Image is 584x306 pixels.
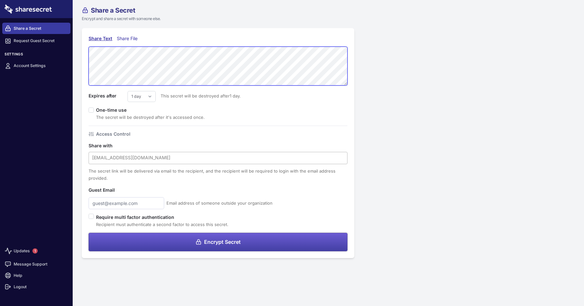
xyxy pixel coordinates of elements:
[166,199,273,207] span: Email address of someone outside your organization
[89,142,128,149] label: Share with
[2,244,70,258] a: Updates1
[96,214,228,221] label: Require multi factor authentication
[96,222,228,227] span: Recipient must authenticate a second factor to access this secret.
[204,239,241,244] span: Encrypt Secret
[91,7,135,14] span: Share a Secret
[32,248,38,254] span: 1
[2,270,70,281] a: Help
[156,92,241,99] span: This secret will be destroyed after 1 day .
[89,187,128,194] label: Guest Email
[2,60,70,72] a: Account Settings
[117,35,140,42] div: Share File
[89,168,335,181] span: The secret link will be delivered via email to the recipient, and the recipient will be required ...
[2,258,70,270] a: Message Support
[2,23,70,34] a: Share a Secret
[2,52,70,59] h3: Settings
[96,130,130,138] h4: Access Control
[89,92,128,99] label: Expires after
[2,35,70,47] a: Request Guest Secret
[2,281,70,292] a: Logout
[96,107,131,113] label: One-time use
[96,114,205,121] div: The secret will be destroyed after it's accessed once.
[82,16,391,22] p: Encrypt and share a secret with someone else.
[89,35,112,42] div: Share Text
[89,233,347,251] button: Encrypt Secret
[552,274,576,298] iframe: Drift Widget Chat Controller
[89,197,164,209] input: guest@example.com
